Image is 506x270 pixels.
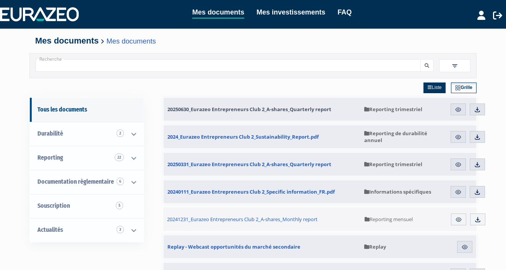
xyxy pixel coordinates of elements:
img: eye.svg [455,161,462,168]
a: 20240111_Eurazeo Entrepreneurs Club 2_Specific information_FR.pdf [164,180,360,203]
span: 22 [115,154,124,161]
span: 20250630_Eurazeo Entrepreneurs Club 2_A-shares_Quarterly report [167,106,331,113]
span: Replay [364,243,386,250]
span: Reporting trimestriel [364,161,422,168]
img: filter.svg [451,63,458,70]
span: Documentation règlementaire [37,178,114,185]
a: Mes documents [107,37,156,45]
span: Durabilité [37,130,63,137]
a: Documentation règlementaire 6 [30,170,144,194]
a: Mes investissements [256,7,325,18]
span: 5 [116,202,123,209]
a: Replay - Webcast opportunités du marché secondaire [164,235,360,258]
span: Reporting mensuel [365,216,413,223]
a: FAQ [337,7,352,18]
h4: Mes documents [35,36,471,45]
img: eye.svg [455,106,462,113]
img: eye.svg [461,244,468,251]
span: Actualités [37,226,63,233]
span: 3 [117,226,124,233]
a: Actualités 3 [30,218,144,242]
span: Reporting trimestriel [364,106,422,113]
span: Replay - Webcast opportunités du marché secondaire [167,243,300,250]
img: download.svg [474,161,481,168]
a: Liste [423,82,446,93]
a: 2024_Eurazeo Entrepreneurs Club 2_Sustainability_Report.pdf [164,125,360,148]
span: Souscription [37,202,70,209]
span: Reporting [37,154,63,161]
a: Tous les documents [30,98,144,122]
img: download.svg [474,216,481,223]
img: download.svg [474,106,481,113]
span: 2024_Eurazeo Entrepreneurs Club 2_Sustainability_Report.pdf [167,133,319,140]
span: 20241231_Eurazeo Entrepreneurs Club 2_A-shares_Monthly report [167,216,318,223]
img: grid.svg [455,85,461,91]
span: 2 [117,129,124,137]
a: Mes documents [192,7,244,19]
a: 20250331_Eurazeo Entrepreneurs Club 2_A-shares_Quarterly report [164,153,360,176]
span: 20240111_Eurazeo Entrepreneurs Club 2_Specific information_FR.pdf [167,188,335,195]
span: 20250331_Eurazeo Entrepreneurs Club 2_A-shares_Quarterly report [167,161,331,168]
span: 6 [117,178,124,185]
a: Durabilité 2 [30,122,144,146]
a: Grille [451,82,477,93]
a: 20250630_Eurazeo Entrepreneurs Club 2_A-shares_Quarterly report [164,98,360,121]
img: download.svg [474,134,481,141]
a: Souscription5 [30,194,144,218]
img: eye.svg [455,189,462,196]
img: eye.svg [455,134,462,141]
a: Reporting 22 [30,146,144,170]
img: download.svg [474,189,481,196]
input: Recherche [36,59,421,72]
a: 20241231_Eurazeo Entrepreneurs Club 2_A-shares_Monthly report [163,207,361,231]
span: Informations spécifiques [364,188,431,195]
span: Reporting de durabilité annuel [364,130,441,144]
img: eye.svg [455,216,462,223]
